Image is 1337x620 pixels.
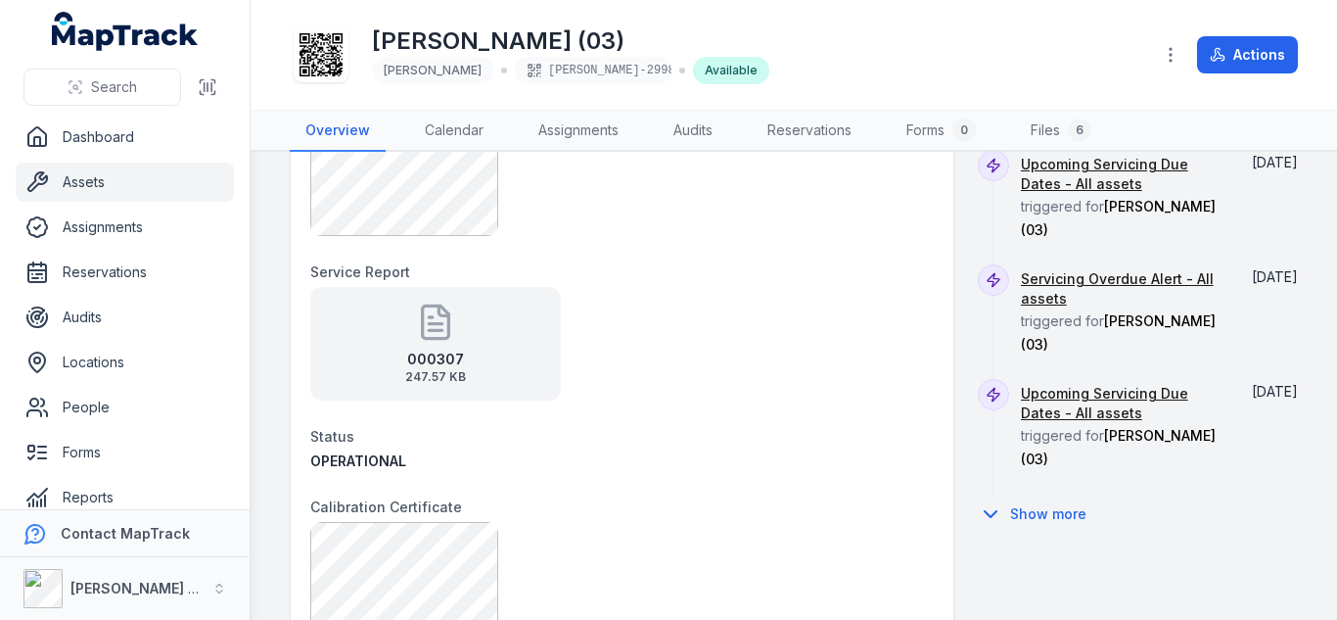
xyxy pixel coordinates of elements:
[52,12,199,51] a: MapTrack
[384,63,482,77] span: [PERSON_NAME]
[1068,119,1091,142] div: 6
[693,57,769,84] div: Available
[1021,427,1216,467] span: [PERSON_NAME] (03)
[978,494,1099,535] button: Show more
[1197,36,1298,73] button: Actions
[752,111,867,152] a: Reservations
[310,499,462,515] span: Calibration Certificate
[952,119,976,142] div: 0
[16,253,234,292] a: Reservations
[16,433,234,472] a: Forms
[523,111,634,152] a: Assignments
[1015,111,1107,152] a: Files6
[405,350,466,369] strong: 000307
[658,111,728,152] a: Audits
[1252,154,1298,170] time: 18/08/2025, 11:30:00 am
[16,208,234,247] a: Assignments
[16,388,234,427] a: People
[16,298,234,337] a: Audits
[1021,385,1223,467] span: triggered for
[1252,383,1298,400] span: [DATE]
[372,25,769,57] h1: [PERSON_NAME] (03)
[23,69,181,106] button: Search
[1021,269,1223,309] a: Servicing Overdue Alert - All assets
[1252,268,1298,285] time: 18/08/2025, 11:00:00 am
[1252,383,1298,400] time: 18/08/2025, 11:00:00 am
[515,57,671,84] div: [PERSON_NAME]-2998
[310,263,410,280] span: Service Report
[16,343,234,382] a: Locations
[1021,155,1223,194] a: Upcoming Servicing Due Dates - All assets
[61,525,190,542] strong: Contact MapTrack
[290,111,386,152] a: Overview
[70,580,207,596] strong: [PERSON_NAME] Air
[1021,270,1223,353] span: triggered for
[409,111,499,152] a: Calendar
[1252,154,1298,170] span: [DATE]
[16,118,234,157] a: Dashboard
[16,478,234,517] a: Reports
[1021,312,1216,353] span: [PERSON_NAME] (03)
[1252,268,1298,285] span: [DATE]
[16,163,234,202] a: Assets
[310,453,406,469] span: OPERATIONAL
[891,111,991,152] a: Forms0
[1021,156,1223,238] span: triggered for
[1021,384,1223,423] a: Upcoming Servicing Due Dates - All assets
[310,428,354,445] span: Status
[405,369,466,385] span: 247.57 KB
[91,77,137,97] span: Search
[1021,198,1216,238] span: [PERSON_NAME] (03)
